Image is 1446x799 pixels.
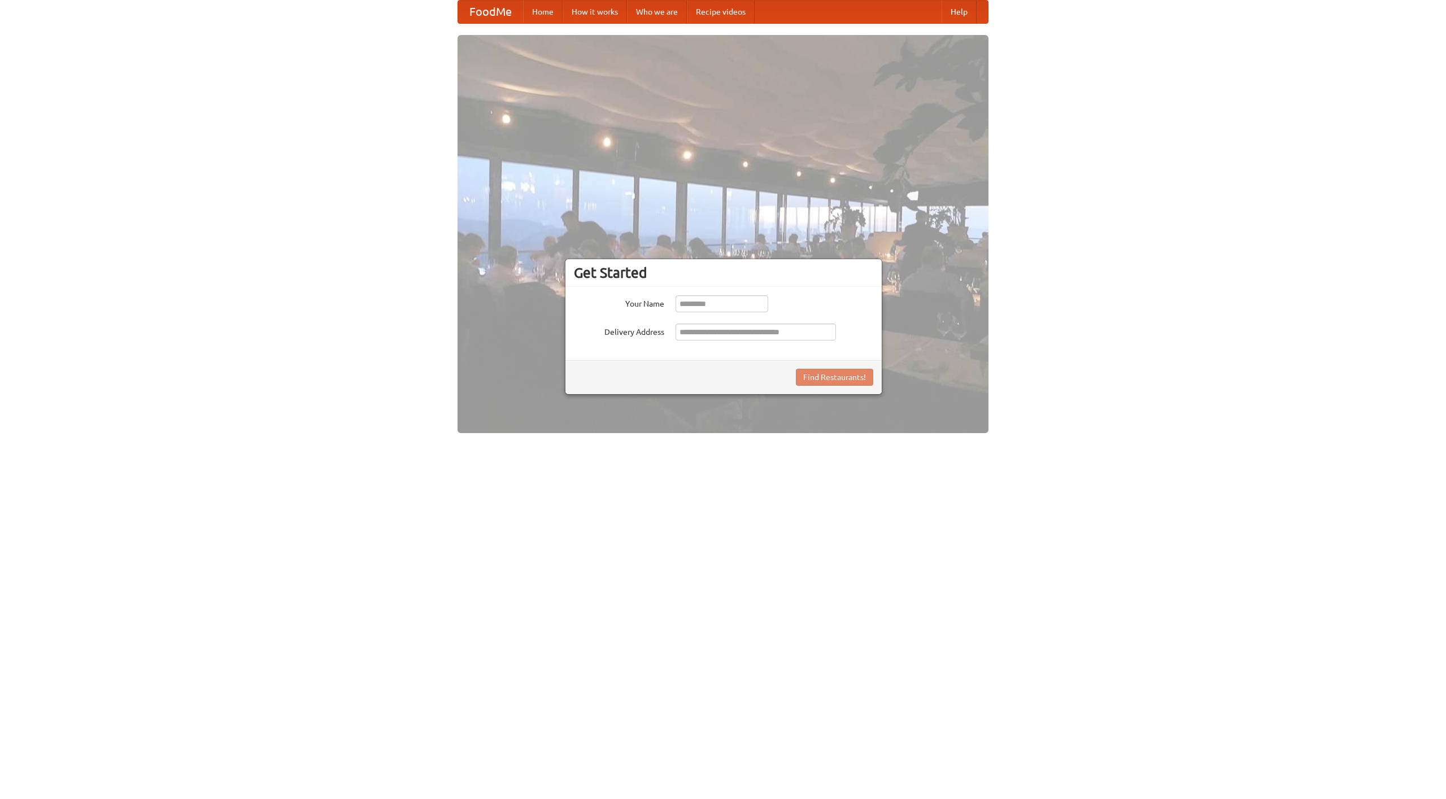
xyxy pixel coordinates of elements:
label: Delivery Address [574,324,664,338]
a: Recipe videos [687,1,755,23]
a: How it works [563,1,627,23]
label: Your Name [574,295,664,309]
button: Find Restaurants! [796,369,873,386]
a: FoodMe [458,1,523,23]
a: Home [523,1,563,23]
a: Who we are [627,1,687,23]
h3: Get Started [574,264,873,281]
a: Help [942,1,977,23]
